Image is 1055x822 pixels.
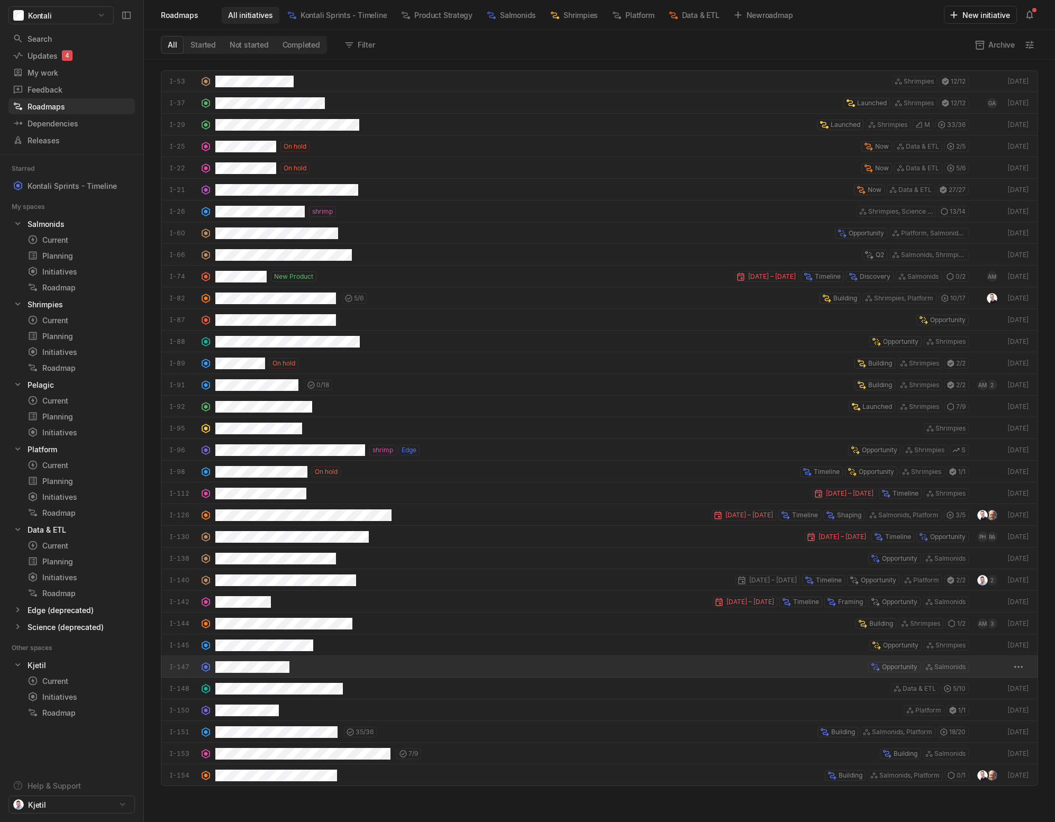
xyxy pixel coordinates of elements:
[161,569,1038,591] div: I-140[DATE] – [DATE]TimelineOpportunityPlatform2/22[DATE]
[605,7,660,24] div: Platform
[8,442,135,456] div: Platform
[161,482,1038,504] a: I-112[DATE] – [DATE]TimelineShrimpies[DATE]
[930,315,966,325] span: Opportunity
[947,467,969,477] div: 1 / 1
[1006,467,1029,477] div: [DATE]
[837,510,861,520] span: Shaping
[950,445,969,455] button: S
[28,282,131,293] div: Roadmap
[1006,445,1029,455] div: [DATE]
[28,588,131,599] div: Roadmap
[161,70,1038,92] a: I-53Shrimpies12/12[DATE]
[161,244,1038,266] div: I-66Q2Salmonids, Shrimpies, Data & ETL[DATE]
[170,250,196,260] div: I-66
[935,489,966,498] span: Shrimpies
[935,337,966,346] span: Shrimpies
[170,142,196,151] div: I-25
[280,7,394,24] div: Kontali Sprints - Timeline
[161,114,1038,135] a: I-29LaunchedShrimpiesM33/36[DATE]
[8,602,135,617] div: Edge (deprecated)
[28,411,131,422] div: Planning
[8,178,135,193] div: Kontali Sprints - Timeline
[939,76,969,87] div: 12 / 12
[161,439,1038,461] a: I-96shrimpEdgeOpportunityShrimpiesS[DATE]
[184,36,223,53] button: Started
[1006,120,1029,130] div: [DATE]
[875,163,889,173] span: Now
[28,491,131,503] div: Initiatives
[301,10,387,21] span: Kontali Sprints - Timeline
[1006,510,1029,520] div: [DATE]
[906,142,939,151] span: Data & ETL
[914,445,944,455] span: Shrimpies
[1006,554,1029,563] div: [DATE]
[1006,229,1029,238] div: [DATE]
[23,409,135,424] a: Planning
[161,352,1038,374] a: I-89On holdBuildingShrimpies2/2[DATE]
[831,120,860,130] span: Launched
[8,6,114,24] button: Kontali
[913,120,933,130] button: M
[1006,98,1029,108] div: [DATE]
[930,532,966,542] span: Opportunity
[977,510,988,520] img: Kontali0497_EJH_round.png
[170,163,196,173] div: I-22
[901,229,966,238] span: Platform, Salmonids, Data & ETL
[862,402,892,412] span: Launched
[735,575,800,586] div: [DATE] – [DATE]
[28,507,131,518] div: Roadmap
[13,118,131,129] div: Dependencies
[222,7,279,24] button: All initiatives
[161,157,1038,179] a: I-22On holdNowData & ETL5/6[DATE]
[792,510,818,520] span: Timeline
[1006,272,1029,281] div: [DATE]
[161,417,1038,439] a: I-95Shrimpies[DATE]
[170,597,196,607] div: I-142
[161,309,1038,331] a: I-87Opportunity[DATE]
[904,98,934,108] span: Shrimpies
[1006,77,1029,86] div: [DATE]
[816,576,842,585] span: Timeline
[161,92,1038,114] div: I-37LaunchedShrimpies12/12GA[DATE]
[961,445,966,455] span: S
[312,207,333,216] span: shrimp
[161,200,1038,222] a: I-26shrimpShrimpies, Science (deprecated)13/14[DATE]
[170,554,196,563] div: I-138
[23,280,135,295] a: Roadmap
[62,50,72,61] div: 4
[28,10,52,21] span: Kontali
[13,33,131,44] div: Search
[906,163,939,173] span: Data & ETL
[170,359,196,368] div: I-89
[161,504,1038,526] div: I-126[DATE] – [DATE]TimelineShapingSalmonids, Platform3/5[DATE]
[1006,294,1029,303] div: [DATE]
[161,36,184,54] button: All
[805,532,869,542] div: [DATE] – [DATE]
[144,70,1055,822] div: grid
[944,358,969,369] div: 2 / 2
[170,185,196,195] div: I-21
[161,374,1038,396] div: I-910/18BuildingShrimpies2/2AM2[DATE]
[909,380,939,390] span: Shrimpies
[161,287,1038,309] a: I-825/6BuildingShrimpies, Platform10/17[DATE]
[161,461,1038,482] div: I-98On holdTimelineOpportunityShrimpies1/1[DATE]
[23,264,135,279] a: Initiatives
[1006,489,1029,498] div: [DATE]
[161,613,1038,634] a: I-144BuildingShrimpies1/2AM3[DATE]
[402,445,416,455] span: Edge
[372,445,393,455] span: shrimp
[28,362,131,373] div: Roadmap
[913,576,939,585] span: Platform
[480,7,542,24] div: Salmonids
[8,115,135,131] a: Dependencies
[1006,424,1029,433] div: [DATE]
[23,570,135,584] a: Initiatives
[907,272,939,281] span: Salmonids
[13,135,131,146] div: Releases
[944,510,969,520] div: 3 / 5
[1006,576,1029,585] div: [DATE]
